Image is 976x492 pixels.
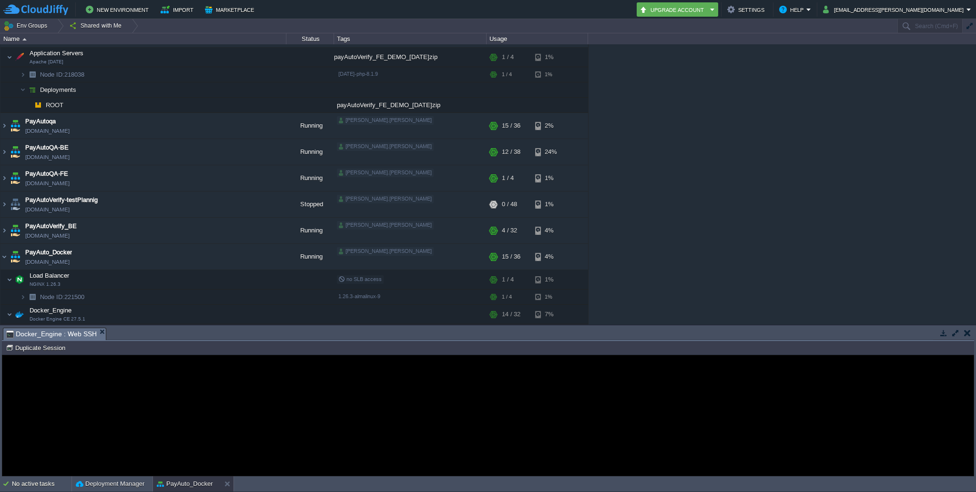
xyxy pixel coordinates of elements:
span: 218038 [39,70,86,79]
a: PayAutoQA-BE [25,143,69,152]
div: 1 / 4 [502,48,514,67]
div: Running [286,165,334,191]
div: 7% [535,305,566,324]
a: [DOMAIN_NAME] [25,179,70,188]
div: 1% [535,165,566,191]
p: An error has occurred and this action cannot be completed. If the problem persists, please notify... [379,55,592,84]
span: Load Balancer [29,271,71,280]
span: NGINX 1.26.3 [30,281,61,287]
span: Node ID: [40,293,64,301]
a: [DOMAIN_NAME] [25,152,70,162]
img: AMDAwAAAACH5BAEAAAAALAAAAAABAAEAAAICRAEAOw== [0,139,8,165]
a: Deployments [39,86,78,94]
a: [DOMAIN_NAME] [25,205,70,214]
img: AMDAwAAAACH5BAEAAAAALAAAAAABAAEAAAICRAEAOw== [31,98,45,112]
img: AMDAwAAAACH5BAEAAAAALAAAAAABAAEAAAICRAEAOw== [13,270,26,289]
div: payAutoVerify_FE_DEMO_[DATE]zip [334,98,487,112]
img: AMDAwAAAACH5BAEAAAAALAAAAAABAAEAAAICRAEAOw== [13,305,26,324]
div: [PERSON_NAME].[PERSON_NAME] [337,247,434,256]
img: AMDAwAAAACH5BAEAAAAALAAAAAABAAEAAAICRAEAOw== [7,48,12,67]
div: 1 / 4 [502,67,512,82]
div: 4 / 32 [502,218,517,243]
img: AMDAwAAAACH5BAEAAAAALAAAAAABAAEAAAICRAEAOw== [20,82,26,97]
a: [DOMAIN_NAME] [25,126,70,136]
span: [DATE]-php-8.1.9 [338,71,378,77]
a: PayAutoVerify-testPlannig [25,195,98,205]
span: PayAutoVerify_BE [25,221,77,231]
div: 4% [535,218,566,243]
button: Upgrade Account [640,4,707,15]
img: AMDAwAAAACH5BAEAAAAALAAAAAABAAEAAAICRAEAOw== [0,165,8,191]
a: [DOMAIN_NAME] [25,257,70,267]
span: [DOMAIN_NAME] [25,231,70,241]
img: AMDAwAAAACH5BAEAAAAALAAAAAABAAEAAAICRAEAOw== [26,82,39,97]
div: 15 / 36 [502,113,520,139]
button: Env Groups [3,19,51,32]
img: AMDAwAAAACH5BAEAAAAALAAAAAABAAEAAAICRAEAOw== [9,139,22,165]
img: AMDAwAAAACH5BAEAAAAALAAAAAABAAEAAAICRAEAOw== [7,270,12,289]
button: Shared with Me [69,19,125,32]
a: Node ID:221500 [39,293,86,301]
div: 24% [535,139,566,165]
h1: Error [379,29,592,48]
div: 1 / 4 [502,165,514,191]
img: CloudJiffy [3,4,68,16]
div: [PERSON_NAME].[PERSON_NAME] [337,195,434,203]
img: AMDAwAAAACH5BAEAAAAALAAAAAABAAEAAAICRAEAOw== [7,305,12,324]
span: Node ID: [40,71,64,78]
img: AMDAwAAAACH5BAEAAAAALAAAAAABAAEAAAICRAEAOw== [9,165,22,191]
div: 12 / 38 [502,139,520,165]
div: 0 / 48 [502,191,517,217]
div: 1% [535,67,566,82]
img: AMDAwAAAACH5BAEAAAAALAAAAAABAAEAAAICRAEAOw== [9,191,22,217]
img: AMDAwAAAACH5BAEAAAAALAAAAAABAAEAAAICRAEAOw== [0,244,8,270]
button: PayAuto_Docker [157,479,213,489]
img: AMDAwAAAACH5BAEAAAAALAAAAAABAAEAAAICRAEAOw== [9,113,22,139]
img: AMDAwAAAACH5BAEAAAAALAAAAAABAAEAAAICRAEAOw== [22,38,27,40]
span: Apache [DATE] [30,59,63,65]
button: Deployment Manager [76,479,144,489]
div: No active tasks [12,476,71,492]
span: Docker_Engine [29,306,73,314]
img: AMDAwAAAACH5BAEAAAAALAAAAAABAAEAAAICRAEAOw== [26,67,39,82]
img: AMDAwAAAACH5BAEAAAAALAAAAAABAAEAAAICRAEAOw== [13,48,26,67]
img: AMDAwAAAACH5BAEAAAAALAAAAAABAAEAAAICRAEAOw== [0,191,8,217]
button: New Environment [86,4,152,15]
button: Import [161,4,196,15]
div: 14 / 32 [502,305,520,324]
span: no SLB access [338,276,382,282]
a: Application ServersApache [DATE] [29,50,85,57]
div: 1 / 4 [502,290,512,304]
img: AMDAwAAAACH5BAEAAAAALAAAAAABAAEAAAICRAEAOw== [26,290,39,304]
div: Tags [335,33,486,44]
a: PayAutoqa [25,117,56,126]
div: Name [1,33,286,44]
div: Usage [487,33,588,44]
span: 1.26.3-almalinux-9 [338,293,380,299]
button: Settings [727,4,767,15]
img: AMDAwAAAACH5BAEAAAAALAAAAAABAAEAAAICRAEAOw== [26,98,31,112]
span: ROOT [45,101,65,109]
a: Docker_EngineDocker Engine CE 27.5.1 [29,307,73,314]
span: Docker Engine CE 27.5.1 [30,316,85,322]
a: PayAutoQA-FE [25,169,68,179]
div: Stopped [286,191,334,217]
img: AMDAwAAAACH5BAEAAAAALAAAAAABAAEAAAICRAEAOw== [9,218,22,243]
button: Marketplace [205,4,257,15]
a: Load BalancerNGINX 1.26.3 [29,272,71,279]
span: Application Servers [29,49,85,57]
div: 1% [535,270,566,289]
button: Duplicate Session [6,343,68,352]
div: 1% [535,48,566,67]
button: Help [779,4,806,15]
div: 15 / 36 [502,244,520,270]
img: AMDAwAAAACH5BAEAAAAALAAAAAABAAEAAAICRAEAOw== [20,290,26,304]
div: [PERSON_NAME].[PERSON_NAME] [337,142,434,151]
span: 221500 [39,293,86,301]
div: 2% [535,113,566,139]
div: Running [286,113,334,139]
